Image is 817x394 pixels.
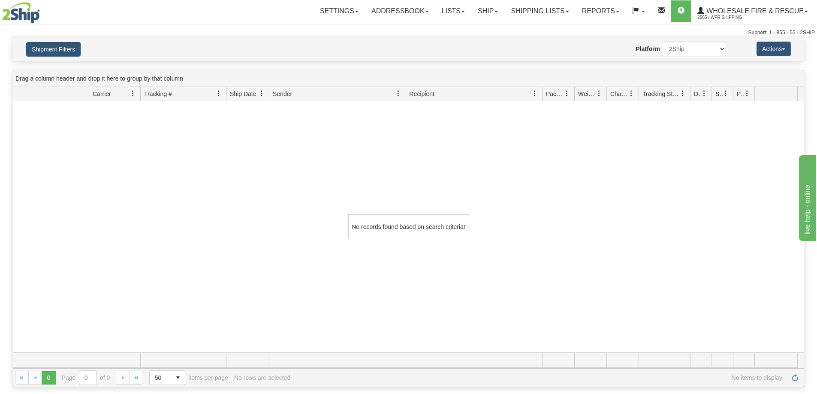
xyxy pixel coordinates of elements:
[6,5,79,15] div: live help - online
[715,90,723,98] span: Shipment Issues
[578,90,596,98] span: Weight
[2,2,40,24] img: logo2565.jpg
[171,371,185,385] span: select
[797,153,816,241] iframe: chat widget
[62,370,110,385] span: Page of 0
[13,70,804,87] div: grid grouping header
[149,370,185,385] span: Page sizes drop down
[149,370,228,385] span: items per page
[560,86,574,101] a: Packages filter column settings
[273,90,292,98] span: Sender
[737,90,744,98] span: Pickup Status
[2,29,815,36] div: Support: 1 - 855 - 55 - 2SHIP
[592,86,606,101] a: Weight filter column settings
[610,90,628,98] span: Charge
[697,86,711,101] a: Delivery Status filter column settings
[42,371,55,385] span: Page 0
[718,86,733,101] a: Shipment Issues filter column settings
[254,86,269,101] a: Ship Date filter column settings
[296,374,782,381] span: No items to display
[624,86,639,101] a: Charge filter column settings
[675,86,690,101] a: Tracking Status filter column settings
[694,90,701,98] span: Delivery Status
[126,86,140,101] a: Carrier filter column settings
[348,214,469,239] div: No records found based on search criteria!
[26,42,81,57] button: Shipment Filters
[471,0,504,22] a: Ship
[576,0,626,22] a: Reports
[528,86,542,101] a: Recipient filter column settings
[642,90,680,98] span: Tracking Status
[410,90,434,98] span: Recipient
[546,90,564,98] span: Packages
[314,0,365,22] a: Settings
[788,371,802,385] a: Refresh
[757,42,791,56] button: Actions
[391,86,406,101] a: Sender filter column settings
[435,0,471,22] a: Lists
[697,13,762,22] span: 2565 / WFR Shipping
[230,90,256,98] span: Ship Date
[93,90,111,98] span: Carrier
[155,373,166,382] span: 50
[691,0,814,22] a: WHOLESALE FIRE & RESCUE 2565 / WFR Shipping
[234,374,291,381] div: No rows are selected
[211,86,226,101] a: Tracking # filter column settings
[144,90,172,98] span: Tracking #
[740,86,754,101] a: Pickup Status filter column settings
[504,0,575,22] a: Shipping lists
[636,45,660,53] label: Platform
[704,7,804,15] span: WHOLESALE FIRE & RESCUE
[365,0,435,22] a: Addressbook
